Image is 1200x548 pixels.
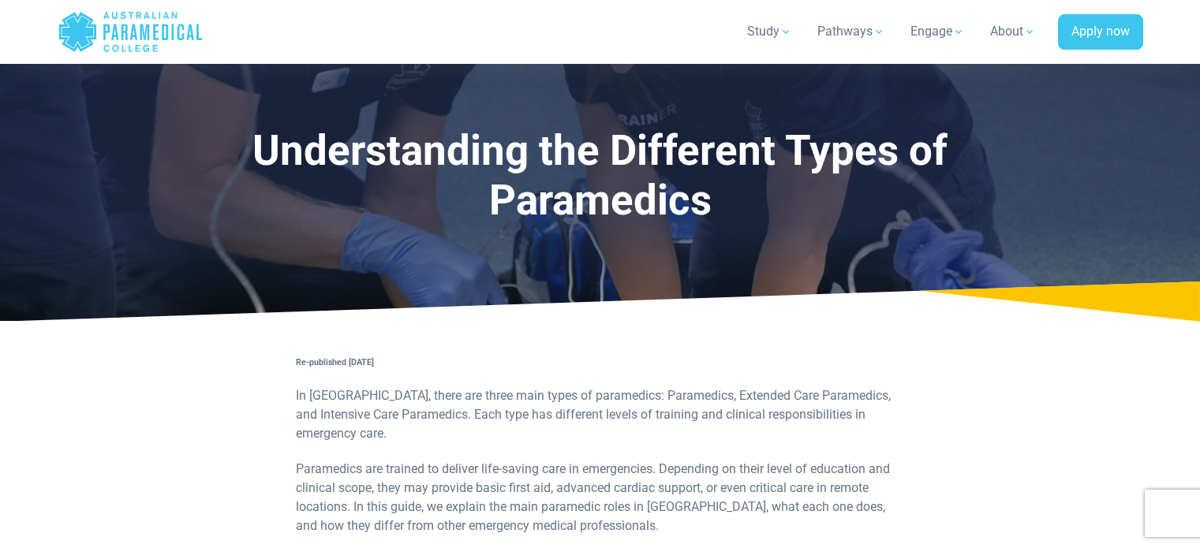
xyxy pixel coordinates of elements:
[901,9,974,54] a: Engage
[58,6,204,58] a: Australian Paramedical College
[296,386,905,443] p: In [GEOGRAPHIC_DATA], there are three main types of paramedics: Paramedics, Extended Care Paramed...
[738,9,802,54] a: Study
[193,126,1007,226] h1: Understanding the Different Types of Paramedics
[808,9,895,54] a: Pathways
[981,9,1045,54] a: About
[296,357,374,367] strong: Re-published [DATE]
[1058,14,1143,50] a: Apply now
[296,460,905,535] p: Paramedics are trained to deliver life-saving care in emergencies. Depending on their level of ed...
